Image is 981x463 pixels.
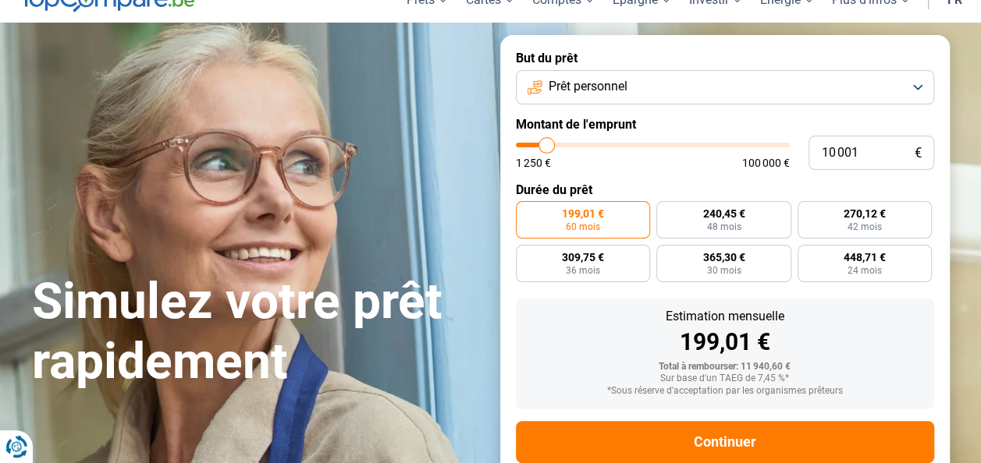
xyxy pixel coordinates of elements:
[915,147,922,160] span: €
[844,208,886,219] span: 270,12 €
[562,208,604,219] span: 199,01 €
[528,386,922,397] div: *Sous réserve d'acceptation par les organismes prêteurs
[566,266,600,275] span: 36 mois
[32,272,482,392] h1: Simulez votre prêt rapidement
[848,222,882,231] span: 42 mois
[528,362,922,373] div: Total à rembourser: 11 940,60 €
[516,51,934,65] label: But du prêt
[742,157,790,168] span: 100 000 €
[528,330,922,354] div: 199,01 €
[848,266,882,275] span: 24 mois
[549,78,627,95] span: Prêt personnel
[516,70,934,104] button: Prêt personnel
[702,252,745,263] span: 365,30 €
[516,117,934,132] label: Montant de l'emprunt
[562,252,604,263] span: 309,75 €
[706,266,741,275] span: 30 mois
[516,421,934,463] button: Continuer
[528,373,922,384] div: Sur base d'un TAEG de 7,45 %*
[844,252,886,263] span: 448,71 €
[566,222,600,231] span: 60 mois
[516,157,551,168] span: 1 250 €
[528,310,922,323] div: Estimation mensuelle
[706,222,741,231] span: 48 mois
[702,208,745,219] span: 240,45 €
[516,182,934,197] label: Durée du prêt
